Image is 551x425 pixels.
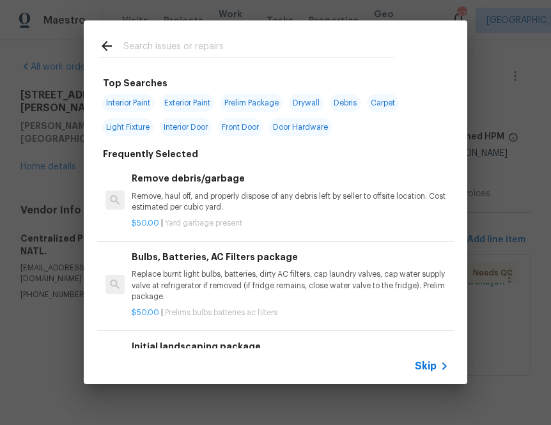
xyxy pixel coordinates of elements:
[132,219,159,227] span: $50.00
[330,94,361,112] span: Debris
[102,118,153,136] span: Light Fixture
[132,269,449,302] p: Replace burnt light bulbs, batteries, dirty AC filters, cap laundry valves, cap water supply valv...
[269,118,332,136] span: Door Hardware
[132,250,449,264] h6: Bulbs, Batteries, AC Filters package
[132,309,159,316] span: $50.00
[102,94,154,112] span: Interior Paint
[221,94,283,112] span: Prelim Package
[367,94,399,112] span: Carpet
[165,219,242,227] span: Yard garbage present
[132,218,449,229] p: |
[415,360,437,373] span: Skip
[123,38,394,58] input: Search issues or repairs
[132,339,449,353] h6: Initial landscaping package
[160,118,212,136] span: Interior Door
[103,147,198,161] h6: Frequently Selected
[132,307,449,318] p: |
[160,94,214,112] span: Exterior Paint
[132,191,449,213] p: Remove, haul off, and properly dispose of any debris left by seller to offsite location. Cost est...
[218,118,263,136] span: Front Door
[132,171,449,185] h6: Remove debris/garbage
[289,94,323,112] span: Drywall
[165,309,277,316] span: Prelims bulbs batteries ac filters
[103,76,167,90] h6: Top Searches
